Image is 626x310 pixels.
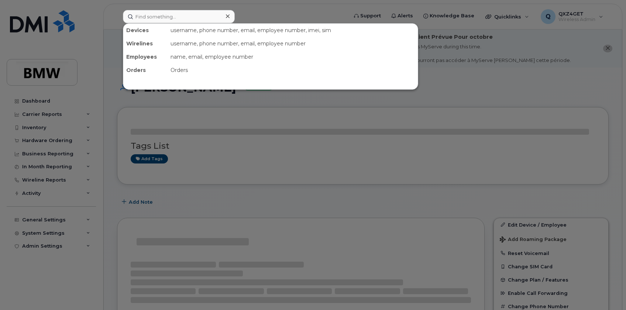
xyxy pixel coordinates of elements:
div: Employees [123,50,168,63]
div: Wirelines [123,37,168,50]
div: Orders [168,63,418,77]
div: name, email, employee number [168,50,418,63]
div: Orders [123,63,168,77]
div: username, phone number, email, employee number, imei, sim [168,24,418,37]
div: Devices [123,24,168,37]
div: username, phone number, email, employee number [168,37,418,50]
